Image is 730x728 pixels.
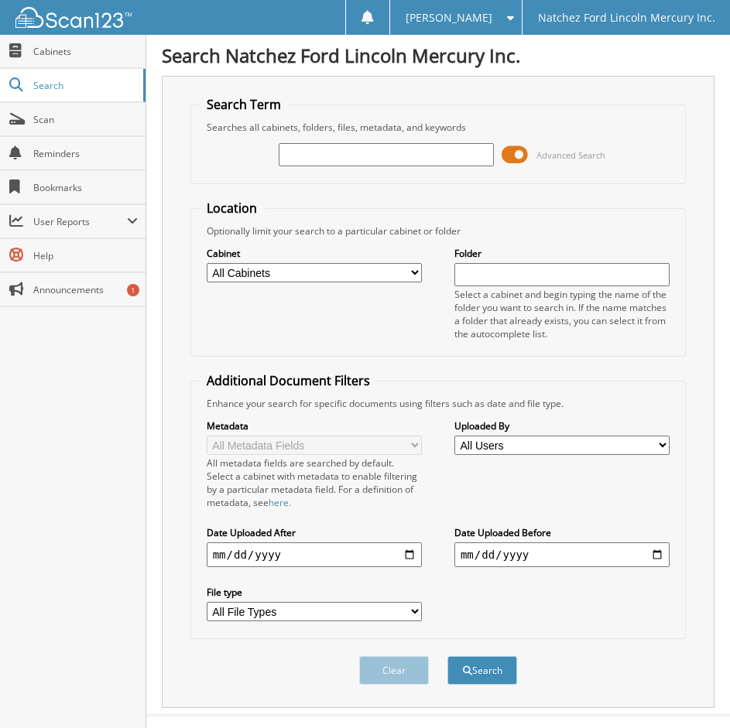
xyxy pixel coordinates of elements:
[199,200,265,217] legend: Location
[127,284,139,296] div: 1
[199,121,678,134] div: Searches all cabinets, folders, files, metadata, and keywords
[33,249,138,262] span: Help
[454,419,670,432] label: Uploaded By
[207,542,422,567] input: start
[454,542,670,567] input: end
[33,215,127,228] span: User Reports
[454,247,670,260] label: Folder
[33,79,135,92] span: Search
[454,526,670,539] label: Date Uploaded Before
[447,656,517,685] button: Search
[199,224,678,238] div: Optionally limit your search to a particular cabinet or folder
[538,13,715,22] span: Natchez Ford Lincoln Mercury Inc.
[33,283,138,296] span: Announcements
[33,147,138,160] span: Reminders
[33,113,138,126] span: Scan
[207,526,422,539] label: Date Uploaded After
[207,419,422,432] label: Metadata
[199,397,678,410] div: Enhance your search for specific documents using filters such as date and file type.
[199,372,378,389] legend: Additional Document Filters
[199,96,289,113] legend: Search Term
[207,247,422,260] label: Cabinet
[33,45,138,58] span: Cabinets
[406,13,492,22] span: [PERSON_NAME]
[454,288,670,340] div: Select a cabinet and begin typing the name of the folder you want to search in. If the name match...
[162,43,715,68] h1: Search Natchez Ford Lincoln Mercury Inc.
[207,456,422,509] div: All metadata fields are searched by default. Select a cabinet with metadata to enable filtering b...
[269,496,289,509] a: here
[33,181,138,194] span: Bookmarks
[359,656,429,685] button: Clear
[207,586,422,599] label: File type
[15,7,132,28] img: scan123-logo-white.svg
[536,149,605,161] span: Advanced Search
